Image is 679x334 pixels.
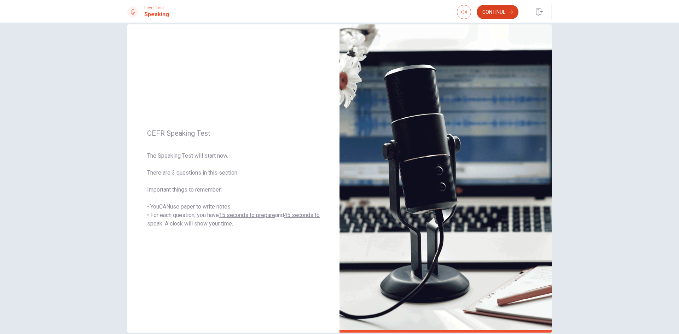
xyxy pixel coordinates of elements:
[147,129,320,137] span: CEFR Speaking Test
[144,10,169,19] h1: Speaking
[339,24,552,333] img: speaking intro
[147,152,320,228] span: The Speaking Test will start now. There are 3 questions in this section. Important things to reme...
[477,5,518,19] button: Continue
[219,212,275,218] u: 15 seconds to prepare
[159,203,170,210] u: CAN
[144,5,169,10] span: Level Test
